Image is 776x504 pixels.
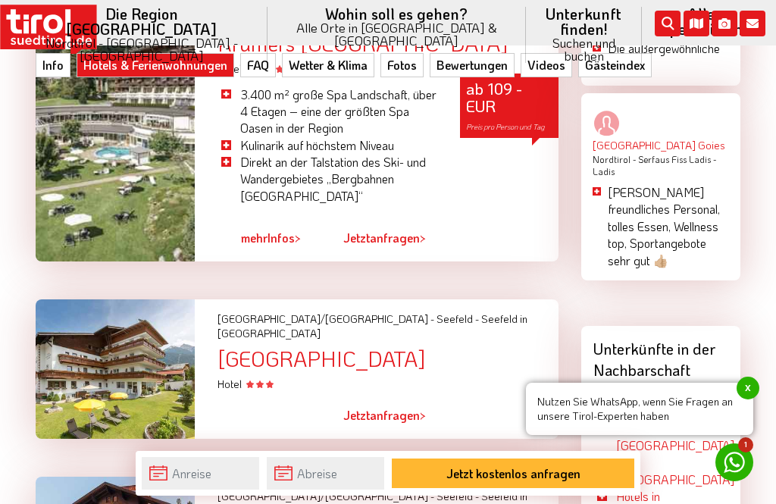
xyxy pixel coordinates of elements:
p: [PERSON_NAME] freundliches Personal, tolles Essen, Wellness top, Sportangebote sehr gut 👍🏼 [608,184,729,269]
button: Jetzt kostenlos anfragen [392,459,634,488]
div: [GEOGRAPHIC_DATA] [217,347,559,371]
span: Jetzt [343,230,370,246]
span: > [420,230,426,246]
small: Nordtirol - [GEOGRAPHIC_DATA] - [GEOGRAPHIC_DATA] [33,36,249,62]
div: Unterkünfte in der Nachbarschaft [581,326,740,387]
span: Nutzen Sie WhatsApp, wenn Sie Fragen an unsere Tirol-Experten haben [526,383,753,435]
i: Kontakt [740,11,765,36]
span: Preis pro Person und Tag [466,122,545,132]
i: Fotogalerie [712,11,737,36]
input: Abreise [267,457,384,490]
span: Seefeld - [436,311,479,326]
li: Kulinarik auf höchstem Niveau [217,137,437,154]
span: Ladis [593,165,615,177]
a: 1 Nutzen Sie WhatsApp, wenn Sie Fragen an unsere Tirol-Experten habenx [715,443,753,481]
input: Anreise [142,457,259,490]
span: [GEOGRAPHIC_DATA]/[GEOGRAPHIC_DATA] - [217,311,434,326]
span: Serfaus Fiss Ladis - [638,153,716,165]
span: Nordtirol - [593,153,636,165]
span: Jetzt [343,407,370,423]
span: x [737,377,759,399]
a: mehrInfos> [241,221,301,255]
span: > [295,230,301,246]
a: [GEOGRAPHIC_DATA] Goies [593,111,729,153]
a: Jetztanfragen> [343,221,426,255]
span: Hotel [217,377,274,391]
span: mehr [241,230,268,246]
small: Alle Orte in [GEOGRAPHIC_DATA] & [GEOGRAPHIC_DATA] [286,21,508,47]
li: 3.400 m² große Spa Landschaft, über 4 Etagen – eine der größten Spa Oasen in der Region [217,86,437,137]
div: ab 109 - EUR [460,74,559,138]
li: Direkt an der Talstation des Ski- und Wandergebietes „Bergbahnen [GEOGRAPHIC_DATA]“ [217,154,437,205]
a: Jetztanfragen> [343,398,426,433]
span: 1 [738,437,753,452]
span: Seefeld in [GEOGRAPHIC_DATA] [217,311,527,341]
i: Karte öffnen [684,11,709,36]
span: > [420,407,426,423]
small: Suchen und buchen [544,36,624,62]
